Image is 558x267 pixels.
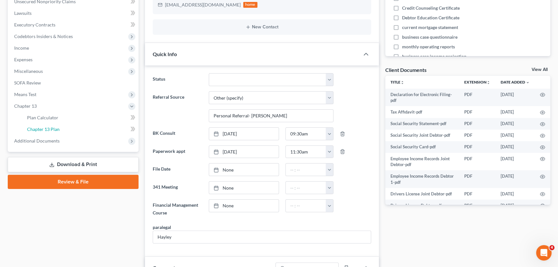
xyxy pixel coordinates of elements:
div: paralegal [153,224,171,231]
a: None [209,182,278,194]
i: expand_more [526,81,530,84]
a: [DATE] [209,128,278,140]
td: PDF [459,153,495,171]
a: Chapter 13 Plan [22,124,139,135]
span: Expenses [14,57,33,62]
span: SOFA Review [14,80,41,85]
label: Status [149,73,206,86]
td: [DATE] [495,153,535,171]
input: -- : -- [286,200,326,212]
label: File Date [149,163,206,176]
a: Executory Contracts [9,19,139,31]
div: home [243,2,257,8]
span: monthly operating reports [402,44,455,50]
label: Financial Management Course [149,199,206,219]
span: Chapter 13 [14,103,37,109]
td: [DATE] [495,170,535,188]
span: 4 [549,245,554,250]
span: Chapter 13 Plan [27,126,60,132]
td: PDF [459,188,495,200]
span: Plan Calculator [27,115,58,120]
td: [DATE] [495,118,535,130]
td: [DATE] [495,89,535,106]
div: [EMAIL_ADDRESS][DOMAIN_NAME] [165,2,241,8]
input: Other Referral Source [209,110,333,122]
td: [DATE] [495,188,535,200]
td: Declaration for Electronic Filing-pdf [385,89,459,106]
td: PDF [459,200,495,211]
td: [DATE] [495,200,535,211]
a: Plan Calculator [22,112,139,124]
td: PDF [459,141,495,153]
a: Review & File [8,175,139,189]
td: [DATE] [495,130,535,141]
i: unfold_more [486,81,490,84]
a: None [209,200,278,212]
input: -- : -- [286,182,326,194]
td: [DATE] [495,106,535,118]
input: -- : -- [286,128,326,140]
button: New Contact [158,25,366,30]
td: Employee Income Records Debtor 1-pdf [385,170,459,188]
td: Tax Affidavit-pdf [385,106,459,118]
a: None [209,163,278,176]
i: unfold_more [400,81,404,84]
a: Titleunfold_more [390,80,404,84]
span: business case questionnaire [402,34,457,40]
label: BK Consult [149,127,206,140]
a: Extensionunfold_more [464,80,490,84]
td: Drivers License Debtor-pdf [385,200,459,211]
td: PDF [459,170,495,188]
span: Lawsuits [14,10,32,16]
span: Income [14,45,29,51]
td: Social Security Joint Debtor-pdf [385,130,459,141]
td: PDF [459,106,495,118]
div: Client Documents [385,66,427,73]
input: -- : -- [286,146,326,158]
span: Debtor Education Certificate [402,15,459,21]
span: Executory Contracts [14,22,55,27]
span: Quick Info [153,51,177,57]
label: 341 Meeting [149,181,206,194]
a: [DATE] [209,146,278,158]
td: Employee Income Records Joint Debtor-pdf [385,153,459,171]
td: PDF [459,89,495,106]
input: -- [153,231,371,243]
td: Social Security Card-pdf [385,141,459,153]
a: SOFA Review [9,77,139,89]
span: Credit Counseling Certificate [402,5,460,11]
td: Social Security Statement-pdf [385,118,459,130]
label: Paperwork appt [149,145,206,158]
td: Drivers License Joint Debtor-pdf [385,188,459,200]
td: PDF [459,130,495,141]
span: Codebtors Insiders & Notices [14,34,73,39]
span: Means Test [14,92,36,97]
a: Lawsuits [9,7,139,19]
td: PDF [459,118,495,130]
a: Download & Print [8,157,139,172]
input: -- : -- [286,163,326,176]
a: Date Added expand_more [501,80,530,84]
span: Additional Documents [14,138,60,143]
td: [DATE] [495,141,535,153]
span: current mortgage statement [402,24,458,31]
label: Referral Source [149,91,206,122]
span: Miscellaneous [14,68,43,74]
span: business case income projection [402,53,467,60]
iframe: Intercom live chat [536,245,552,261]
a: View All [532,67,548,72]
